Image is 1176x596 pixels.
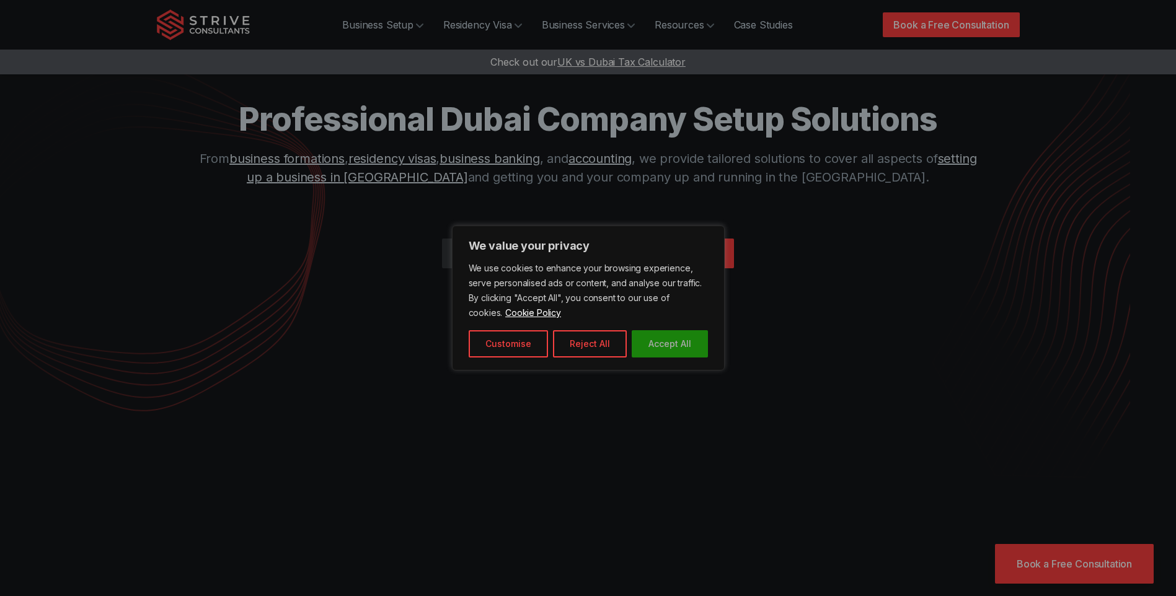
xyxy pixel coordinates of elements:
p: We use cookies to enhance your browsing experience, serve personalised ads or content, and analys... [469,261,708,320]
a: Cookie Policy [505,307,562,318]
button: Customise [469,330,548,357]
div: We value your privacy [452,226,725,370]
button: Accept All [632,330,708,357]
button: Reject All [553,330,627,357]
p: We value your privacy [469,239,708,253]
